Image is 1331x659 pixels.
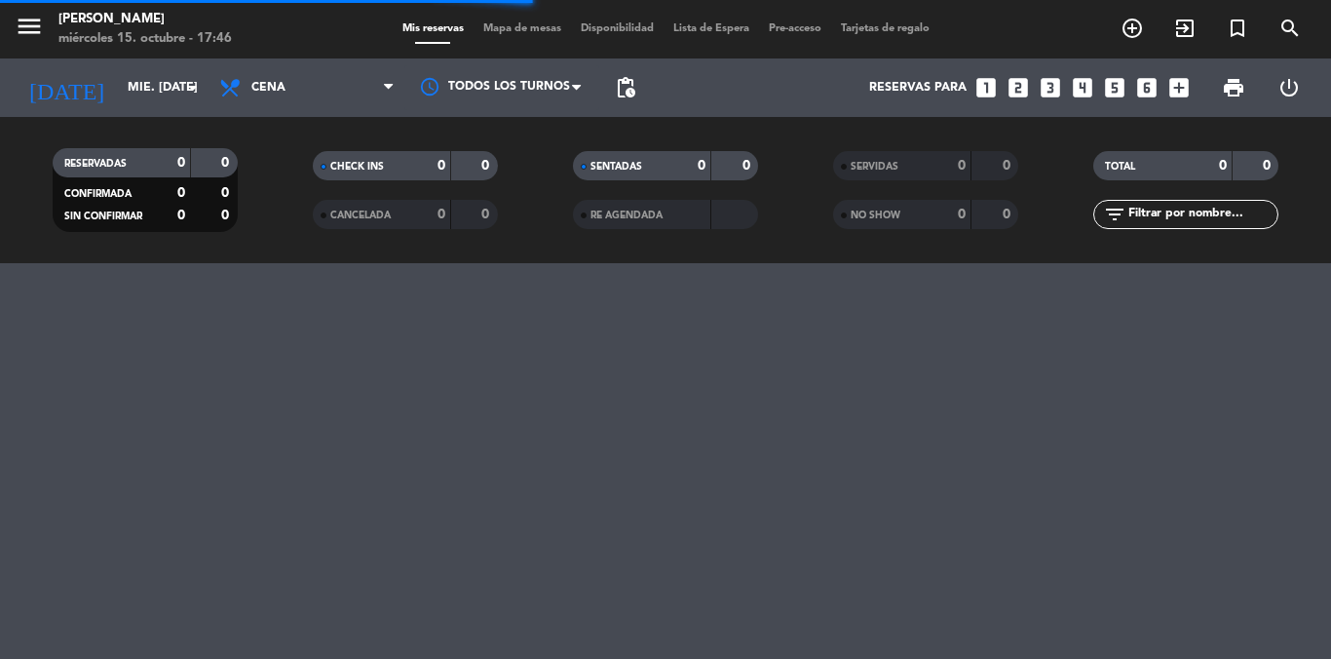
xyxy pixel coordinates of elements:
[221,156,233,170] strong: 0
[177,209,185,222] strong: 0
[58,10,232,29] div: [PERSON_NAME]
[1222,76,1245,99] span: print
[1105,162,1135,172] span: TOTAL
[1277,76,1301,99] i: power_settings_new
[590,162,642,172] span: SENTADAS
[1121,17,1144,40] i: add_circle_outline
[64,212,142,221] span: SIN CONFIRMAR
[851,211,900,220] span: NO SHOW
[177,186,185,200] strong: 0
[1226,17,1249,40] i: turned_in_not
[177,156,185,170] strong: 0
[973,75,999,100] i: looks_one
[1003,159,1014,173] strong: 0
[64,189,132,199] span: CONFIRMADA
[1134,75,1160,100] i: looks_6
[571,23,664,34] span: Disponibilidad
[481,208,493,221] strong: 0
[869,81,967,95] span: Reservas para
[698,159,705,173] strong: 0
[851,162,898,172] span: SERVIDAS
[590,211,663,220] span: RE AGENDADA
[759,23,831,34] span: Pre-acceso
[221,186,233,200] strong: 0
[1103,203,1126,226] i: filter_list
[15,12,44,48] button: menu
[1038,75,1063,100] i: looks_3
[1219,159,1227,173] strong: 0
[614,76,637,99] span: pending_actions
[1102,75,1127,100] i: looks_5
[481,159,493,173] strong: 0
[330,211,391,220] span: CANCELADA
[1006,75,1031,100] i: looks_two
[958,208,966,221] strong: 0
[251,81,285,95] span: Cena
[1166,75,1192,100] i: add_box
[1263,159,1274,173] strong: 0
[958,159,966,173] strong: 0
[393,23,474,34] span: Mis reservas
[15,12,44,41] i: menu
[58,29,232,49] div: miércoles 15. octubre - 17:46
[437,159,445,173] strong: 0
[64,159,127,169] span: RESERVADAS
[437,208,445,221] strong: 0
[15,66,118,109] i: [DATE]
[831,23,939,34] span: Tarjetas de regalo
[1126,204,1277,225] input: Filtrar por nombre...
[742,159,754,173] strong: 0
[1261,58,1316,117] div: LOG OUT
[330,162,384,172] span: CHECK INS
[1070,75,1095,100] i: looks_4
[664,23,759,34] span: Lista de Espera
[1278,17,1302,40] i: search
[221,209,233,222] strong: 0
[1173,17,1197,40] i: exit_to_app
[1003,208,1014,221] strong: 0
[181,76,205,99] i: arrow_drop_down
[474,23,571,34] span: Mapa de mesas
